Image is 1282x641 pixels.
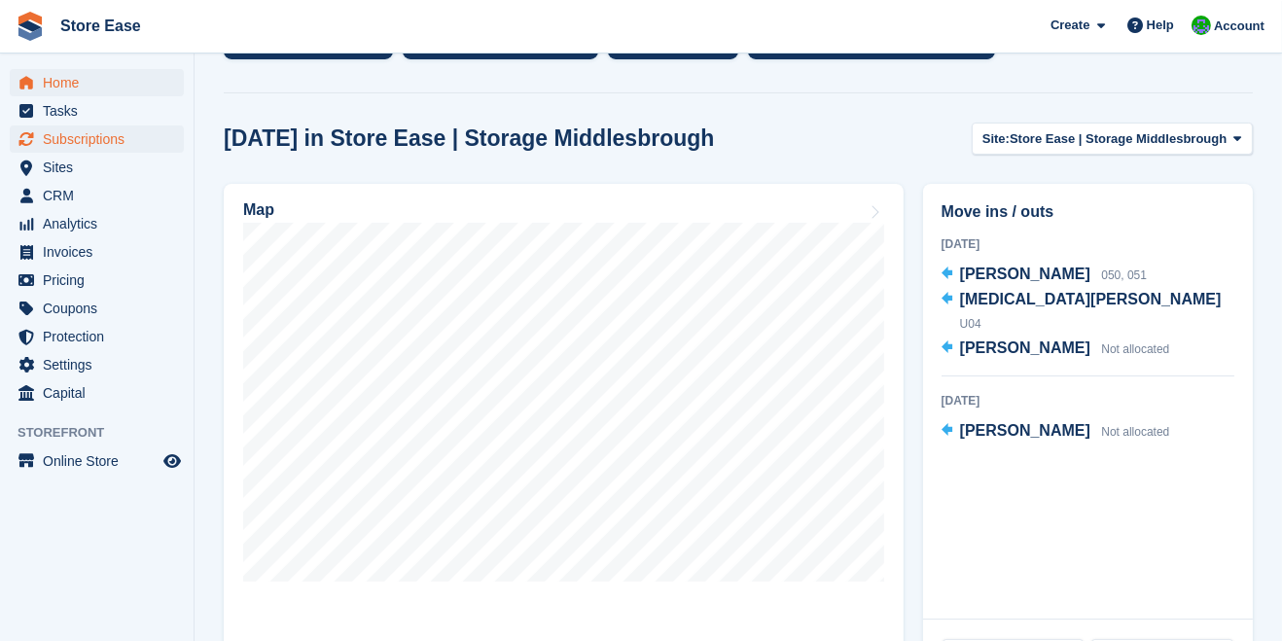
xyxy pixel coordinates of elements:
[10,69,184,96] a: menu
[43,125,160,153] span: Subscriptions
[1010,129,1227,149] span: Store Ease | Storage Middlesbrough
[43,154,160,181] span: Sites
[942,235,1234,253] div: [DATE]
[224,125,714,152] h2: [DATE] in Store Ease | Storage Middlesbrough
[43,69,160,96] span: Home
[960,339,1090,356] span: [PERSON_NAME]
[10,238,184,266] a: menu
[982,129,1010,149] span: Site:
[10,323,184,350] a: menu
[1101,425,1169,439] span: Not allocated
[942,288,1234,337] a: [MEDICAL_DATA][PERSON_NAME] U04
[1147,16,1174,35] span: Help
[243,201,274,219] h2: Map
[942,337,1170,362] a: [PERSON_NAME] Not allocated
[960,317,981,331] span: U04
[10,267,184,294] a: menu
[1214,17,1264,36] span: Account
[16,12,45,41] img: stora-icon-8386f47178a22dfd0bd8f6a31ec36ba5ce8667c1dd55bd0f319d3a0aa187defe.svg
[43,238,160,266] span: Invoices
[972,123,1253,155] button: Site: Store Ease | Storage Middlesbrough
[942,263,1147,288] a: [PERSON_NAME] 050, 051
[960,266,1090,282] span: [PERSON_NAME]
[43,323,160,350] span: Protection
[1101,268,1147,282] span: 050, 051
[18,423,194,443] span: Storefront
[43,295,160,322] span: Coupons
[960,291,1222,307] span: [MEDICAL_DATA][PERSON_NAME]
[10,154,184,181] a: menu
[942,419,1170,445] a: [PERSON_NAME] Not allocated
[942,392,1234,410] div: [DATE]
[53,10,149,42] a: Store Ease
[43,351,160,378] span: Settings
[43,447,160,475] span: Online Store
[960,422,1090,439] span: [PERSON_NAME]
[43,379,160,407] span: Capital
[43,210,160,237] span: Analytics
[160,449,184,473] a: Preview store
[43,267,160,294] span: Pricing
[10,447,184,475] a: menu
[1192,16,1211,35] img: Neal Smitheringale
[10,97,184,125] a: menu
[942,200,1234,224] h2: Move ins / outs
[1101,342,1169,356] span: Not allocated
[10,351,184,378] a: menu
[10,210,184,237] a: menu
[10,295,184,322] a: menu
[1051,16,1089,35] span: Create
[43,182,160,209] span: CRM
[43,97,160,125] span: Tasks
[10,379,184,407] a: menu
[10,125,184,153] a: menu
[10,182,184,209] a: menu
